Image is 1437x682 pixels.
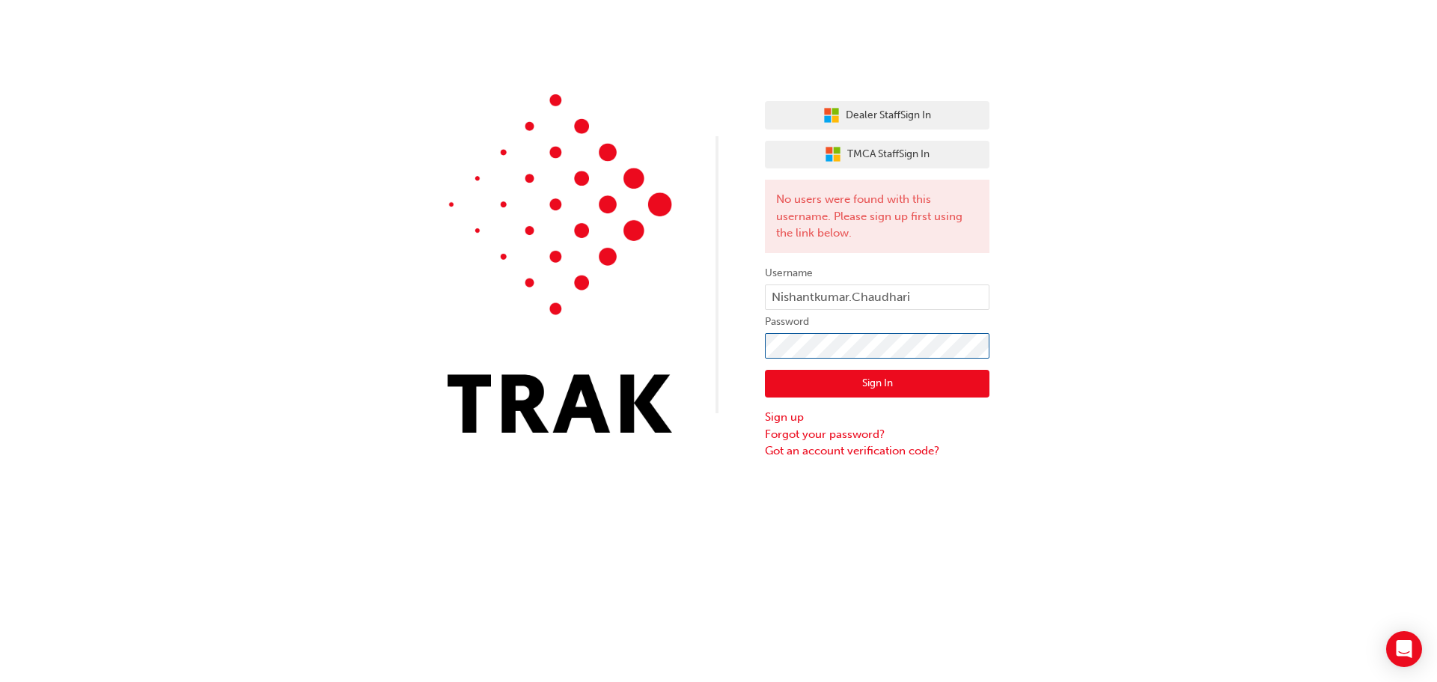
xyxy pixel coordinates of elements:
button: Sign In [765,370,989,398]
span: TMCA Staff Sign In [847,146,930,163]
div: No users were found with this username. Please sign up first using the link below. [765,180,989,253]
img: Trak [448,94,672,433]
label: Password [765,313,989,331]
a: Sign up [765,409,989,426]
button: TMCA StaffSign In [765,141,989,169]
a: Forgot your password? [765,426,989,443]
span: Dealer Staff Sign In [846,107,931,124]
label: Username [765,264,989,282]
input: Username [765,284,989,310]
div: Open Intercom Messenger [1386,631,1422,667]
a: Got an account verification code? [765,442,989,460]
button: Dealer StaffSign In [765,101,989,130]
